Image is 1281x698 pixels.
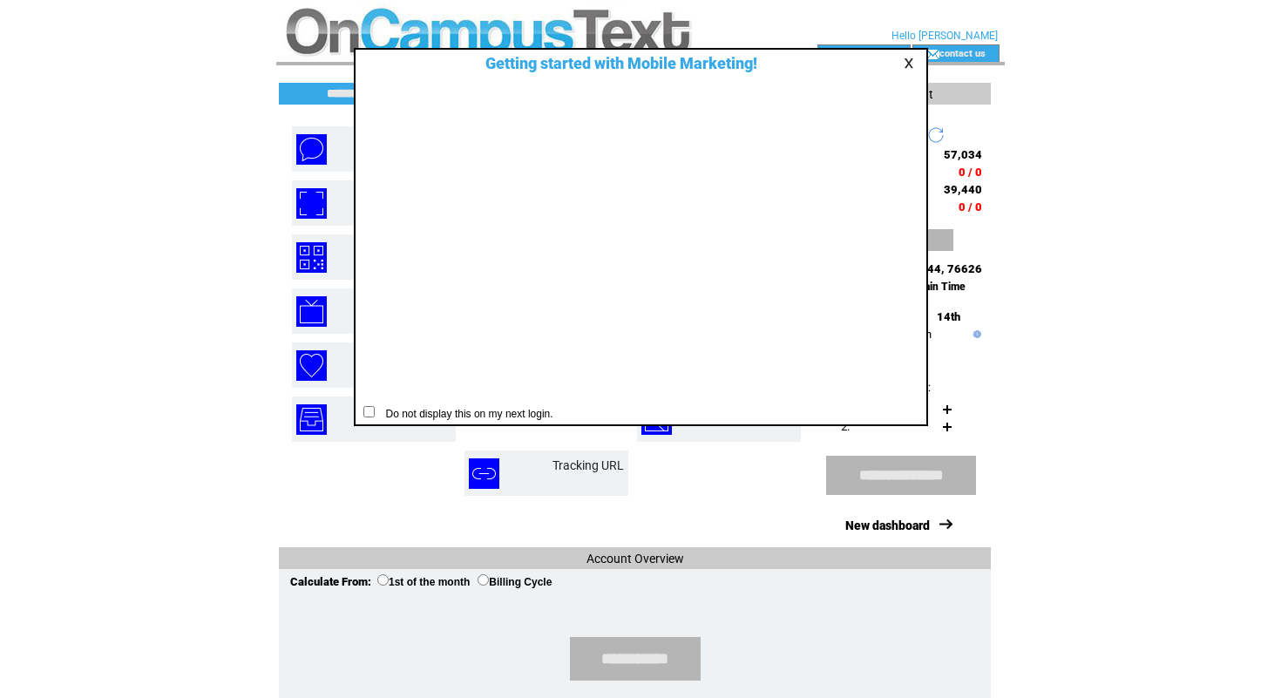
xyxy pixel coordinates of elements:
img: account_icon.gif [844,47,857,61]
span: 2. [841,420,850,433]
span: Hello [PERSON_NAME] [891,30,998,42]
span: 71444, 76626 [906,262,982,275]
img: text-blast.png [296,134,327,165]
a: New dashboard [845,518,930,532]
span: Mountain Time [893,281,966,293]
span: 14th [937,310,960,323]
span: Account Overview [586,552,684,566]
span: 39,440 [944,183,982,196]
label: Billing Cycle [478,576,552,588]
span: 0 / 0 [959,200,982,213]
span: Getting started with Mobile Marketing! [468,54,757,72]
span: Calculate From: [290,575,371,588]
a: contact us [939,47,986,58]
span: 0 / 0 [959,166,982,179]
img: qr-codes.png [296,242,327,273]
label: 1st of the month [377,576,470,588]
img: inbox.png [296,404,327,435]
img: help.gif [969,330,981,338]
span: Do not display this on my next login. [377,408,553,420]
img: mobile-coupons.png [296,188,327,219]
img: contact_us_icon.gif [926,47,939,61]
img: birthday-wishes.png [296,350,327,381]
a: Tracking URL [552,458,624,472]
input: 1st of the month [377,574,389,586]
img: text-to-screen.png [296,296,327,327]
input: Billing Cycle [478,574,489,586]
span: 57,034 [944,148,982,161]
img: tracking-url.png [469,458,499,489]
